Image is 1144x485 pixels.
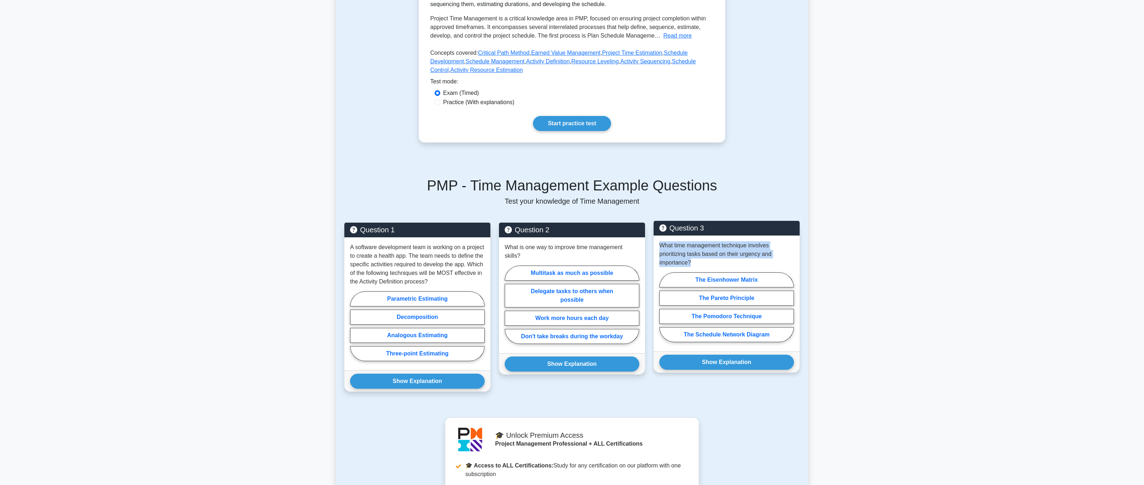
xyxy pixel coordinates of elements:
p: What time management technique involves prioritizing tasks based on their urgency and importance? [659,241,794,267]
label: Parametric Estimating [350,291,485,306]
button: Show Explanation [659,355,794,370]
a: Activity Sequencing [620,58,670,64]
label: Multitask as much as possible [505,266,639,281]
h5: Question 2 [505,225,639,234]
label: Delegate tasks to others when possible [505,284,639,307]
span: Project Time Management is a critical knowledge area in PMP, focused on ensuring project completi... [430,15,706,39]
p: A software development team is working on a project to create a health app. The team needs to def... [350,243,485,286]
div: Test mode: [430,77,714,89]
a: Start practice test [533,116,611,131]
a: Earned Value Management [531,50,601,56]
label: Work more hours each day [505,311,639,326]
label: Practice (With explanations) [443,98,514,107]
p: Test your knowledge of Time Management [344,197,800,205]
a: Project Time Estimation [602,50,662,56]
label: The Pareto Principle [659,291,794,306]
a: Critical Path Method [478,50,529,56]
button: Read more [663,31,692,40]
label: The Schedule Network Diagram [659,327,794,342]
label: The Eisenhower Matrix [659,272,794,287]
label: Decomposition [350,310,485,325]
label: The Pomodoro Technique [659,309,794,324]
a: Activity Resource Estimation [450,67,523,73]
a: Activity Definition [526,58,570,64]
p: What is one way to improve time management skills? [505,243,639,260]
h5: PMP - Time Management Example Questions [344,177,800,194]
h5: Question 3 [659,224,794,232]
label: Analogous Estimating [350,328,485,343]
a: Schedule Management [466,58,525,64]
button: Show Explanation [505,357,639,372]
button: Show Explanation [350,374,485,389]
label: Exam (Timed) [443,89,479,97]
a: Schedule Control [430,58,696,73]
a: Resource Leveling [571,58,619,64]
p: Concepts covered: , , , , , , , , , [430,49,714,77]
label: Three-point Estimating [350,346,485,361]
label: Don't take breaks during the workday [505,329,639,344]
h5: Question 1 [350,225,485,234]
